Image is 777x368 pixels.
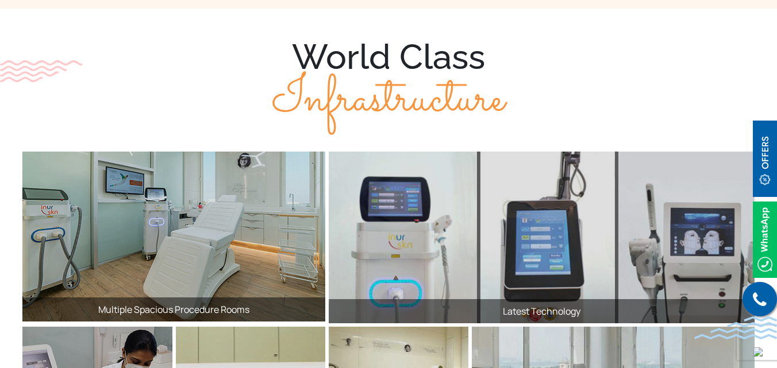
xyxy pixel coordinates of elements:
p: Multiple Spacious Procedure Rooms [28,303,320,316]
img: Whatsappicon [753,202,777,278]
p: Latest Technology [334,305,749,317]
div: World Class [21,36,756,121]
a: Whatsappicon [753,232,777,245]
img: up-blue-arrow.svg [753,347,763,357]
img: offerBt [753,121,777,197]
span: Infrastructure [272,62,505,138]
img: bluewave [694,316,777,339]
